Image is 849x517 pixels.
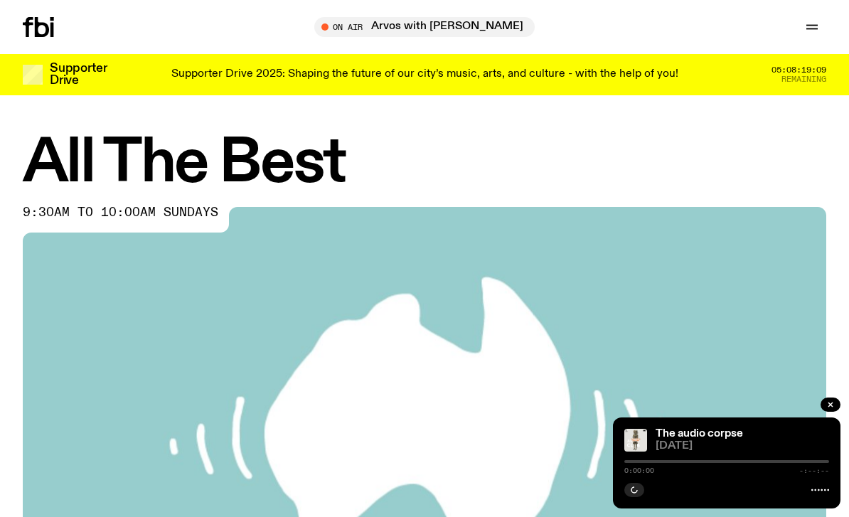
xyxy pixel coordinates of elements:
[50,63,107,87] h3: Supporter Drive
[314,17,535,37] button: On AirArvos with [PERSON_NAME]
[799,467,829,474] span: -:--:--
[656,428,743,439] a: The audio corpse
[656,441,829,452] span: [DATE]
[624,429,647,452] img: A look-a-like robot lady with speakers, a tape and record player
[171,68,678,81] p: Supporter Drive 2025: Shaping the future of our city’s music, arts, and culture - with the help o...
[771,66,826,74] span: 05:08:19:09
[23,135,826,193] h1: All The Best
[624,467,654,474] span: 0:00:00
[23,207,218,218] span: 9:30am to 10:00am sundays
[781,75,826,83] span: Remaining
